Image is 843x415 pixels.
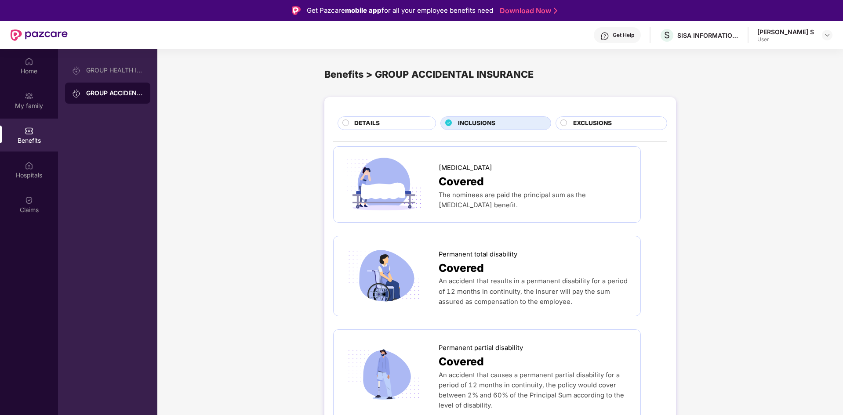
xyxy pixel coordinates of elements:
[25,92,33,101] img: svg+xml;base64,PHN2ZyB3aWR0aD0iMjAiIGhlaWdodD0iMjAiIHZpZXdCb3g9IjAgMCAyMCAyMCIgZmlsbD0ibm9uZSIgeG...
[500,6,555,15] a: Download Now
[439,371,624,409] span: An accident that causes a permanent partial disability for a period of 12 months in continuity, t...
[573,119,612,128] span: EXCLUSIONS
[439,249,517,260] span: Permanent total disability
[25,57,33,66] img: svg+xml;base64,PHN2ZyBpZD0iSG9tZSIgeG1sbnM9Imh0dHA6Ly93d3cudzMub3JnLzIwMDAvc3ZnIiB3aWR0aD0iMjAiIG...
[439,260,484,277] span: Covered
[664,30,670,40] span: S
[86,89,143,97] div: GROUP ACCIDENTAL INSURANCE
[554,6,557,15] img: Stroke
[342,155,425,213] img: icon
[25,161,33,170] img: svg+xml;base64,PHN2ZyBpZD0iSG9zcGl0YWxzIiB4bWxucz0iaHR0cDovL3d3dy53My5vcmcvMjAwMC9zdmciIHdpZHRoPS...
[342,346,425,404] img: icon
[439,173,484,190] span: Covered
[72,89,81,98] img: svg+xml;base64,PHN2ZyB3aWR0aD0iMjAiIGhlaWdodD0iMjAiIHZpZXdCb3g9IjAgMCAyMCAyMCIgZmlsbD0ibm9uZSIgeG...
[458,119,495,128] span: INCLUSIONS
[342,247,425,305] img: icon
[439,191,586,209] span: The nominees are paid the principal sum as the [MEDICAL_DATA] benefit.
[25,196,33,205] img: svg+xml;base64,PHN2ZyBpZD0iQ2xhaW0iIHhtbG5zPSJodHRwOi8vd3d3LnczLm9yZy8yMDAwL3N2ZyIgd2lkdGg9IjIwIi...
[11,29,68,41] img: New Pazcare Logo
[757,28,814,36] div: [PERSON_NAME] S
[439,353,484,370] span: Covered
[824,32,831,39] img: svg+xml;base64,PHN2ZyBpZD0iRHJvcGRvd24tMzJ4MzIiIHhtbG5zPSJodHRwOi8vd3d3LnczLm9yZy8yMDAwL3N2ZyIgd2...
[677,31,739,40] div: SISA INFORMATION SECURITY PVT LTD
[613,32,634,39] div: Get Help
[307,5,493,16] div: Get Pazcare for all your employee benefits need
[439,277,628,305] span: An accident that results in a permanent disability for a period of 12 months in continuity, the i...
[324,67,676,82] div: Benefits > GROUP ACCIDENTAL INSURANCE
[25,126,33,135] img: svg+xml;base64,PHN2ZyBpZD0iQmVuZWZpdHMiIHhtbG5zPSJodHRwOi8vd3d3LnczLm9yZy8yMDAwL3N2ZyIgd2lkdGg9Ij...
[292,6,301,15] img: Logo
[757,36,814,43] div: User
[345,6,382,14] strong: mobile app
[600,32,609,40] img: svg+xml;base64,PHN2ZyBpZD0iSGVscC0zMngzMiIgeG1sbnM9Imh0dHA6Ly93d3cudzMub3JnLzIwMDAvc3ZnIiB3aWR0aD...
[439,163,492,173] span: [MEDICAL_DATA]
[86,67,143,74] div: GROUP HEALTH INSURANCE
[439,343,523,353] span: Permanent partial disability
[354,119,380,128] span: DETAILS
[72,66,81,75] img: svg+xml;base64,PHN2ZyB3aWR0aD0iMjAiIGhlaWdodD0iMjAiIHZpZXdCb3g9IjAgMCAyMCAyMCIgZmlsbD0ibm9uZSIgeG...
